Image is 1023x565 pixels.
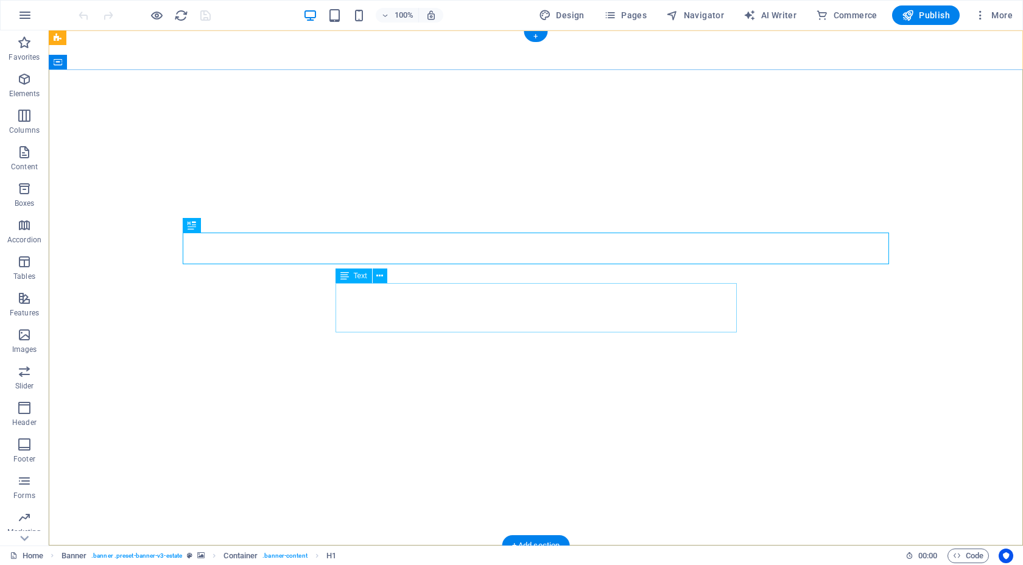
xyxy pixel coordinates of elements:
p: Accordion [7,235,41,245]
span: . banner .preset-banner-v3-estate [91,549,182,563]
p: Tables [13,272,35,281]
p: Elements [9,89,40,99]
p: Content [11,162,38,172]
nav: breadcrumb [62,549,336,563]
button: More [969,5,1018,25]
p: Header [12,418,37,427]
span: Pages [604,9,647,21]
p: Marketing [7,527,41,537]
button: Click here to leave preview mode and continue editing [149,8,164,23]
a: Click to cancel selection. Double-click to open Pages [10,549,43,563]
div: + Add section [502,535,570,556]
button: Usercentrics [999,549,1013,563]
span: AI Writer [744,9,796,21]
div: + [524,31,547,42]
div: Design (Ctrl+Alt+Y) [534,5,589,25]
i: On resize automatically adjust zoom level to fit chosen device. [426,10,437,21]
button: reload [174,8,188,23]
span: 00 00 [918,549,937,563]
p: Columns [9,125,40,135]
span: Click to select. Double-click to edit [326,549,336,563]
button: Navigator [661,5,729,25]
h6: 100% [394,8,413,23]
p: Slider [15,381,34,391]
p: Forms [13,491,35,500]
i: This element contains a background [197,552,205,559]
i: This element is a customizable preset [187,552,192,559]
button: Publish [892,5,960,25]
span: Publish [902,9,950,21]
span: Navigator [666,9,724,21]
span: . banner-content [262,549,307,563]
span: Click to select. Double-click to edit [62,549,87,563]
button: Code [947,549,989,563]
button: Pages [599,5,652,25]
p: Features [10,308,39,318]
button: 100% [376,8,419,23]
p: Images [12,345,37,354]
h6: Session time [905,549,938,563]
span: : [927,551,929,560]
p: Boxes [15,198,35,208]
button: AI Writer [739,5,801,25]
span: Design [539,9,585,21]
span: Text [354,272,367,279]
p: Footer [13,454,35,464]
p: Favorites [9,52,40,62]
button: Design [534,5,589,25]
span: Code [953,549,983,563]
span: More [974,9,1013,21]
i: Reload page [174,9,188,23]
span: Commerce [816,9,877,21]
span: Click to select. Double-click to edit [223,549,258,563]
button: Commerce [811,5,882,25]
